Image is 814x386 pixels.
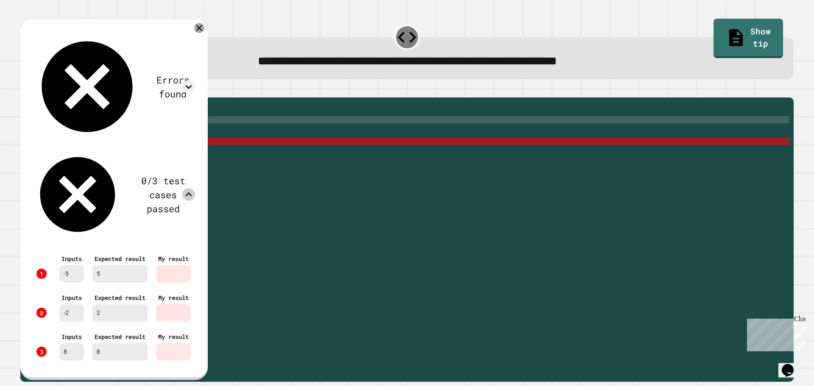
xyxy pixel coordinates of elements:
div: Expected result [95,293,145,302]
div: 3 [36,347,47,357]
div: My result [158,254,189,263]
div: 5 [92,265,148,283]
div: 8 [59,343,84,361]
iframe: chat widget [778,352,806,378]
div: 2 [36,308,47,318]
div: Errors found [151,73,195,101]
a: Show tip [714,19,783,58]
div: Expected result [95,254,145,263]
iframe: chat widget [744,315,806,351]
div: 1 [36,269,47,279]
div: Expected result [95,332,145,341]
div: Inputs [61,293,82,302]
div: My result [158,332,189,341]
div: -5 [59,265,84,283]
div: 2 [92,304,148,322]
div: -2 [59,304,84,322]
div: My result [158,293,189,302]
div: 8 [92,343,148,361]
div: Inputs [61,254,82,263]
div: Inputs [61,332,82,341]
div: Chat with us now!Close [3,3,59,54]
div: 0/3 test cases passed [131,174,195,216]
